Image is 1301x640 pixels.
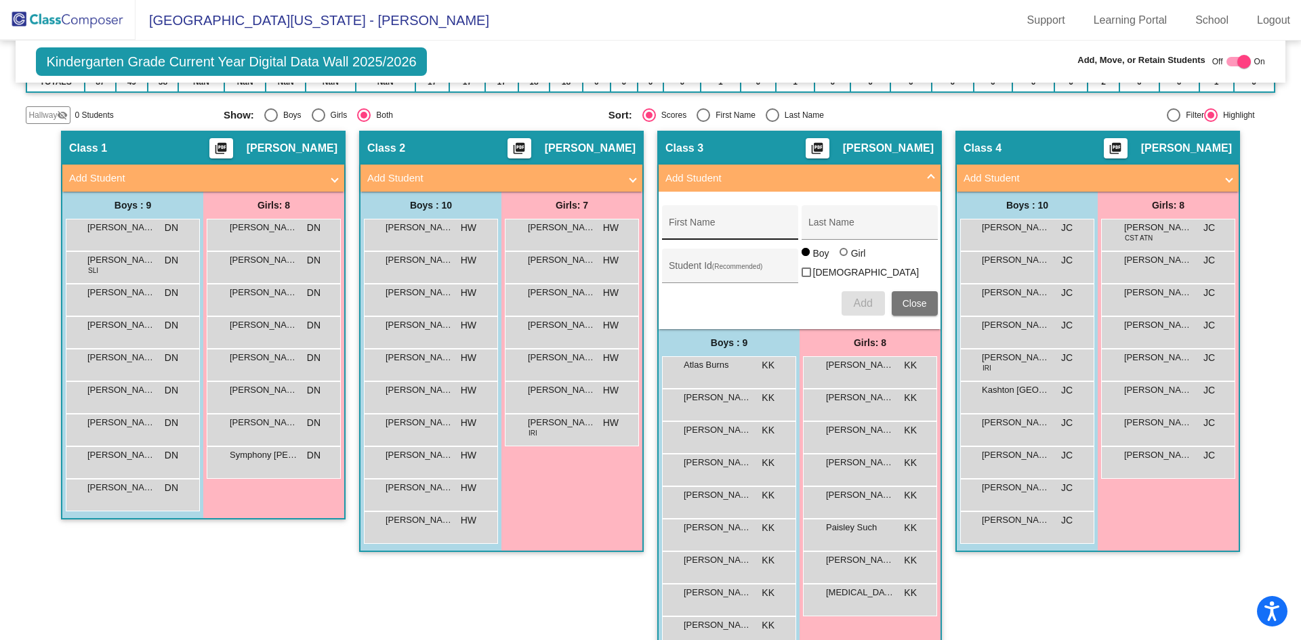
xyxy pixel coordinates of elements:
[224,109,254,121] span: Show:
[528,286,596,299] span: [PERSON_NAME]
[904,521,917,535] span: KK
[1203,221,1215,235] span: JC
[1061,253,1073,268] span: JC
[1061,448,1073,463] span: JC
[964,142,1001,155] span: Class 4
[826,521,894,534] span: Paisley Such
[87,351,155,364] span: [PERSON_NAME]
[982,318,1050,332] span: [PERSON_NAME]
[800,329,941,356] div: Girls: 8
[762,553,775,568] span: KK
[842,291,885,316] button: Add
[461,286,476,300] span: HW
[461,221,476,235] span: HW
[1016,9,1076,31] a: Support
[165,351,178,365] span: DN
[386,448,453,462] span: [PERSON_NAME]
[762,391,775,405] span: KK
[809,142,825,161] mat-icon: picture_as_pdf
[1107,142,1123,161] mat-icon: picture_as_pdf
[230,416,297,429] span: [PERSON_NAME]
[853,297,872,309] span: Add
[684,488,751,502] span: [PERSON_NAME]
[278,109,302,121] div: Boys
[806,138,829,158] button: Print Students Details
[461,481,476,495] span: HW
[307,286,321,300] span: DN
[659,329,800,356] div: Boys : 9
[165,286,178,300] span: DN
[461,253,476,268] span: HW
[88,265,98,276] span: SLI
[603,221,619,235] span: HW
[812,247,829,260] div: Boy
[762,423,775,438] span: KK
[826,391,894,404] span: [PERSON_NAME]
[1124,351,1192,364] span: [PERSON_NAME]
[904,391,917,405] span: KK
[904,358,917,372] span: KK
[307,383,321,398] span: DN
[1203,253,1215,268] span: JC
[762,618,775,633] span: KK
[808,222,930,233] input: Last Name
[1061,221,1073,235] span: JC
[461,383,476,398] span: HW
[982,286,1050,299] span: [PERSON_NAME]
[957,165,1239,192] mat-expansion-panel-header: Add Student
[165,416,178,430] span: DN
[850,247,866,260] div: Girl
[62,192,203,219] div: Boys : 9
[87,448,155,462] span: [PERSON_NAME]
[1083,9,1178,31] a: Learning Portal
[982,481,1050,494] span: [PERSON_NAME]
[62,165,344,192] mat-expansion-panel-header: Add Student
[1124,448,1192,462] span: [PERSON_NAME]
[1061,481,1073,495] span: JC
[165,253,178,268] span: DN
[762,456,775,470] span: KK
[659,192,941,329] div: Add Student
[87,481,155,494] span: [PERSON_NAME]
[224,108,598,122] mat-radio-group: Select an option
[386,318,453,332] span: [PERSON_NAME]
[1124,318,1192,332] span: [PERSON_NAME]
[1203,318,1215,333] span: JC
[461,448,476,463] span: HW
[843,142,934,155] span: [PERSON_NAME]
[904,423,917,438] span: KK
[813,264,920,280] span: [DEMOGRAPHIC_DATA]
[779,109,824,121] div: Last Name
[603,351,619,365] span: HW
[603,286,619,300] span: HW
[87,383,155,397] span: [PERSON_NAME]
[684,391,751,404] span: [PERSON_NAME]
[307,351,321,365] span: DN
[247,142,337,155] span: [PERSON_NAME]
[367,142,405,155] span: Class 2
[1203,351,1215,365] span: JC
[684,423,751,437] span: [PERSON_NAME]
[371,109,393,121] div: Both
[892,291,938,316] button: Close
[1124,253,1192,267] span: [PERSON_NAME]
[982,253,1050,267] span: [PERSON_NAME]
[69,142,107,155] span: Class 1
[230,318,297,332] span: [PERSON_NAME]
[1203,448,1215,463] span: JC
[684,553,751,567] span: [PERSON_NAME] [PERSON_NAME]
[165,448,178,463] span: DN
[1061,513,1073,528] span: JC
[903,298,927,309] span: Close
[656,109,686,121] div: Scores
[1124,221,1192,234] span: [PERSON_NAME]
[603,318,619,333] span: HW
[684,358,751,372] span: Atlas Burns
[508,138,531,158] button: Print Students Details
[762,358,775,372] span: KK
[501,192,642,219] div: Girls: 7
[461,416,476,430] span: HW
[230,286,297,299] span: [PERSON_NAME]
[325,109,348,121] div: Girls
[1104,138,1128,158] button: Print Students Details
